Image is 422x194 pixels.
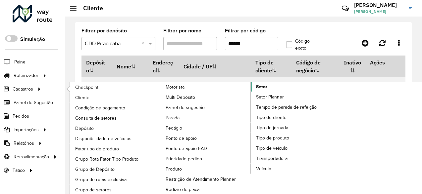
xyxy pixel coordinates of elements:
[166,104,205,111] span: Painel de sugestão
[251,123,342,133] a: Tipo de jornada
[70,113,161,123] a: Consulta de setores
[160,123,251,133] a: Pedágio
[166,145,207,152] span: Ponto de apoio FAD
[14,126,39,133] span: Importações
[251,102,342,112] a: Tempo de parada de refeição
[75,135,132,142] span: Disponibilidade de veículos
[160,164,251,174] a: Produto
[75,94,89,101] span: Cliente
[166,135,197,142] span: Ponto de apoio
[354,9,404,15] span: [PERSON_NAME]
[179,77,251,97] td: SANTA GERTRUDES / [GEOGRAPHIC_DATA]
[70,175,161,184] a: Grupo de rotas exclusiva
[75,176,127,183] span: Grupo de rotas exclusiva
[251,56,292,77] th: Tipo de cliente
[75,104,125,111] span: Condição de pagamento
[291,56,339,77] th: Código de negócio
[256,94,284,100] span: Setor Planner
[160,174,251,184] a: Restrição de Atendimento Planner
[166,186,199,193] span: Rodízio de placa
[166,114,180,121] span: Parada
[251,77,292,97] td: 23 - Trava
[166,176,236,183] span: Restrição de Atendimento Planner
[365,56,405,69] th: Ações
[286,38,319,52] label: Código exato
[251,153,342,163] a: Transportadora
[14,72,38,79] span: Roteirizador
[14,140,34,147] span: Relatórios
[70,82,161,92] a: Checkpoint
[166,155,202,162] span: Prioridade pedido
[112,77,148,97] td: [PERSON_NAME] e
[70,134,161,143] a: Disponibilidade de veículos
[163,27,201,35] label: Filtrar por nome
[75,156,138,163] span: Grupo Rota Fator Tipo Produto
[256,83,267,90] span: Setor
[20,35,45,43] label: Simulação
[291,77,339,97] td: 94413848
[75,84,98,91] span: Checkpoint
[166,84,185,91] span: Motorista
[225,27,266,35] label: Filtrar por código
[13,113,29,120] span: Pedidos
[75,186,112,193] span: Grupo de setores
[81,77,112,97] td: CDD Piracicaba
[251,133,342,143] a: Tipo de produto
[166,166,182,173] span: Produto
[179,56,251,77] th: Cidade / UF
[251,164,342,174] a: Veículo
[148,77,179,97] td: R RUA 01 510
[256,145,288,152] span: Tipo de veículo
[160,133,251,143] a: Ponto de apoio
[256,155,288,162] span: Transportadora
[166,94,195,101] span: Multi Depósito
[13,167,25,174] span: Tático
[77,5,103,12] h2: Cliente
[338,1,352,16] a: Contato Rápido
[75,166,115,173] span: Grupo de Depósito
[81,27,127,35] label: Filtrar por depósito
[256,104,317,111] span: Tempo de parada de refeição
[160,92,251,102] a: Multi Depósito
[141,40,147,48] span: Clear all
[256,124,288,131] span: Tipo de jornada
[112,56,148,77] th: Nome
[160,143,251,153] a: Ponto de apoio FAD
[81,56,112,77] th: Depósito
[70,103,161,113] a: Condição de pagamento
[14,153,49,160] span: Retroalimentação
[70,123,161,133] a: Depósito
[70,164,161,174] a: Grupo de Depósito
[75,145,119,152] span: Fator tipo de produto
[251,92,342,102] a: Setor Planner
[160,154,251,164] a: Prioridade pedido
[251,112,342,122] a: Tipo de cliente
[70,154,161,164] a: Grupo Rota Fator Tipo Produto
[354,2,404,8] h3: [PERSON_NAME]
[70,144,161,154] a: Fator tipo de produto
[256,114,287,121] span: Tipo de cliente
[14,99,53,106] span: Painel de Sugestão
[14,58,26,65] span: Painel
[251,143,342,153] a: Tipo de veículo
[166,125,182,132] span: Pedágio
[256,165,271,172] span: Veículo
[339,56,366,77] th: Inativo
[160,102,251,112] a: Painel de sugestão
[256,135,289,141] span: Tipo de produto
[160,113,251,123] a: Parada
[13,86,33,93] span: Cadastros
[75,125,94,132] span: Depósito
[75,115,117,122] span: Consulta de setores
[148,56,179,77] th: Endereço
[70,93,161,102] a: Cliente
